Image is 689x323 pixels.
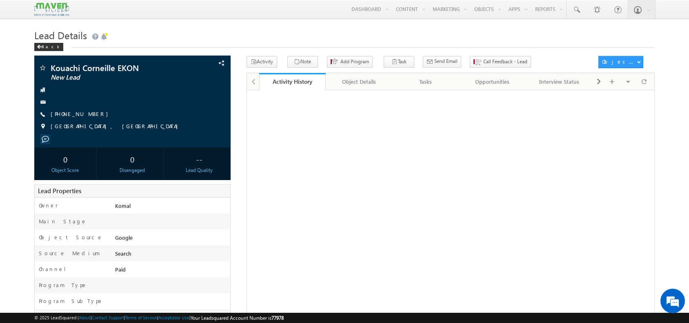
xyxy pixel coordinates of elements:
[51,74,173,82] span: New Lead
[247,56,277,68] button: Activity
[39,202,58,209] label: Owner
[34,314,284,322] span: © 2025 LeadSquared | | | | |
[113,265,230,277] div: Paid
[393,73,460,90] a: Tasks
[39,281,87,289] label: Program Type
[34,42,67,49] a: Back
[104,151,161,167] div: 0
[39,234,103,241] label: Object Source
[483,58,527,65] span: Call Feedback - Lead
[36,151,94,167] div: 0
[36,167,94,174] div: Object Score
[39,297,103,305] label: Program SubType
[171,167,228,174] div: Lead Quality
[158,315,189,320] a: Acceptable Use
[113,234,230,245] div: Google
[332,77,385,87] div: Object Details
[92,315,124,320] a: Contact Support
[399,77,452,87] div: Tasks
[271,315,284,321] span: 77978
[39,265,72,273] label: Channel
[104,167,161,174] div: Disengaged
[466,77,519,87] div: Opportunities
[287,56,318,68] button: Note
[191,315,284,321] span: Your Leadsquared Account Number is
[51,123,182,131] span: [GEOGRAPHIC_DATA], [GEOGRAPHIC_DATA]
[38,187,81,195] span: Lead Properties
[51,64,173,72] span: Kouachi Corneille EKON
[459,73,526,90] a: Opportunities
[125,315,157,320] a: Terms of Service
[79,315,91,320] a: About
[34,43,63,51] div: Back
[526,73,593,90] a: Interview Status
[326,73,393,90] a: Object Details
[34,29,87,42] span: Lead Details
[115,202,131,209] span: Komal
[434,58,458,65] span: Send Email
[39,249,100,257] label: Source Medium
[113,249,230,261] div: Search
[51,110,112,118] span: [PHONE_NUMBER]
[34,2,69,16] img: Custom Logo
[327,56,373,68] button: Add Program
[470,56,531,68] button: Call Feedback - Lead
[259,73,326,90] a: Activity History
[39,218,87,225] label: Main Stage
[533,77,586,87] div: Interview Status
[171,151,228,167] div: --
[265,78,320,85] div: Activity History
[384,56,414,68] button: Task
[598,56,643,68] button: Object Actions
[340,58,369,65] span: Add Program
[423,56,461,68] button: Send Email
[602,58,637,65] div: Object Actions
